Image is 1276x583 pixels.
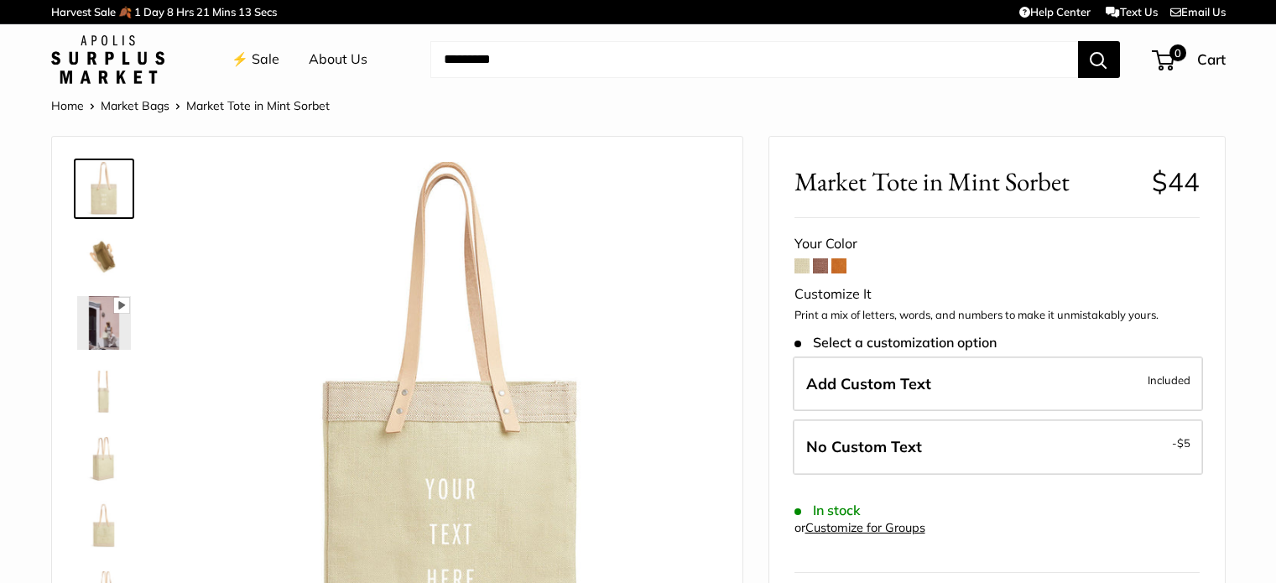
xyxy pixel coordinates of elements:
[1177,436,1190,450] span: $5
[51,98,84,113] a: Home
[77,162,131,216] img: Market Tote in Mint Sorbet
[51,95,330,117] nav: Breadcrumb
[134,5,141,18] span: 1
[74,427,134,487] a: Market Tote in Mint Sorbet
[430,41,1078,78] input: Search...
[1019,5,1091,18] a: Help Center
[176,5,194,18] span: Hrs
[794,502,861,518] span: In stock
[805,520,925,535] a: Customize for Groups
[793,419,1203,475] label: Leave Blank
[1148,370,1190,390] span: Included
[1152,165,1200,198] span: $44
[1078,41,1120,78] button: Search
[232,47,279,72] a: ⚡️ Sale
[794,232,1200,257] div: Your Color
[77,497,131,551] img: Market Tote in Mint Sorbet
[794,335,997,351] span: Select a customization option
[74,360,134,420] a: Market Tote in Mint Sorbet
[1106,5,1157,18] a: Text Us
[806,374,931,393] span: Add Custom Text
[238,5,252,18] span: 13
[77,363,131,417] img: Market Tote in Mint Sorbet
[794,517,925,539] div: or
[77,296,131,350] img: Market Tote in Mint Sorbet
[794,166,1139,197] span: Market Tote in Mint Sorbet
[186,98,330,113] span: Market Tote in Mint Sorbet
[51,35,164,84] img: Apolis: Surplus Market
[1154,46,1226,73] a: 0 Cart
[74,494,134,554] a: Market Tote in Mint Sorbet
[74,293,134,353] a: Market Tote in Mint Sorbet
[1170,5,1226,18] a: Email Us
[196,5,210,18] span: 21
[101,98,169,113] a: Market Bags
[1197,50,1226,68] span: Cart
[1169,44,1185,61] span: 0
[1172,433,1190,453] span: -
[794,282,1200,307] div: Customize It
[212,5,236,18] span: Mins
[143,5,164,18] span: Day
[309,47,367,72] a: About Us
[77,229,131,283] img: Market Tote in Mint Sorbet
[167,5,174,18] span: 8
[74,226,134,286] a: Market Tote in Mint Sorbet
[77,430,131,484] img: Market Tote in Mint Sorbet
[806,437,922,456] span: No Custom Text
[74,159,134,219] a: Market Tote in Mint Sorbet
[793,357,1203,412] label: Add Custom Text
[794,307,1200,324] p: Print a mix of letters, words, and numbers to make it unmistakably yours.
[254,5,277,18] span: Secs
